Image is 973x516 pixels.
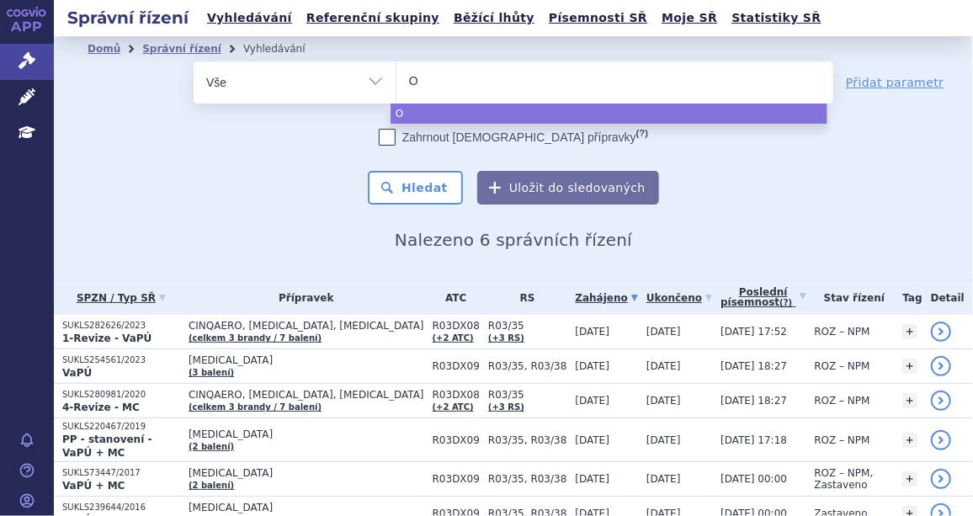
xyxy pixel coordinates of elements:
[815,434,870,446] span: ROZ – NPM
[902,324,917,339] a: +
[488,389,566,401] span: R03/35
[931,391,951,411] a: detail
[395,230,632,250] span: Nalezeno 6 správních řízení
[576,395,610,407] span: [DATE]
[433,333,474,343] a: (+2 ATC)
[243,36,327,61] li: Vyhledávání
[902,433,917,448] a: +
[576,360,610,372] span: [DATE]
[433,320,480,332] span: R03DX08
[62,320,180,332] p: SUKLS282626/2023
[480,280,566,315] th: RS
[391,104,827,124] li: O
[62,402,140,413] strong: 4-Revize - MC
[379,129,648,146] label: Zahrnout [DEMOGRAPHIC_DATA] přípravky
[720,395,787,407] span: [DATE] 18:27
[62,480,125,492] strong: VaPÚ + MC
[488,333,524,343] a: (+3 RS)
[88,43,120,55] a: Domů
[720,360,787,372] span: [DATE] 18:27
[779,298,792,308] abbr: (?)
[544,7,652,29] a: Písemnosti SŘ
[189,368,234,377] a: (3 balení)
[202,7,297,29] a: Vyhledávání
[142,43,221,55] a: Správní řízení
[433,360,480,372] span: R03DX09
[189,502,424,513] span: [MEDICAL_DATA]
[720,434,787,446] span: [DATE] 17:18
[189,354,424,366] span: [MEDICAL_DATA]
[449,7,540,29] a: Běžící lhůty
[902,471,917,487] a: +
[720,326,787,338] span: [DATE] 17:52
[894,280,922,315] th: Tag
[62,434,152,459] strong: PP - stanovení - VaPÚ + MC
[189,333,322,343] a: (celkem 3 brandy / 7 balení)
[726,7,826,29] a: Statistiky SŘ
[189,428,424,440] span: [MEDICAL_DATA]
[62,367,92,379] strong: VaPÚ
[931,322,951,342] a: detail
[576,473,610,485] span: [DATE]
[62,467,180,479] p: SUKLS73447/2017
[189,481,234,490] a: (2 balení)
[646,434,681,446] span: [DATE]
[902,359,917,374] a: +
[646,286,712,310] a: Ukončeno
[54,6,202,29] h2: Správní řízení
[488,434,566,446] span: R03/35, R03/38
[931,430,951,450] a: detail
[189,320,424,332] span: CINQAERO, [MEDICAL_DATA], [MEDICAL_DATA]
[488,402,524,412] a: (+3 RS)
[433,402,474,412] a: (+2 ATC)
[189,402,322,412] a: (celkem 3 brandy / 7 balení)
[720,280,806,315] a: Poslednípísemnost(?)
[189,442,234,451] a: (2 balení)
[806,280,895,315] th: Stav řízení
[931,469,951,489] a: detail
[720,473,787,485] span: [DATE] 00:00
[488,360,566,372] span: R03/35, R03/38
[646,360,681,372] span: [DATE]
[488,473,566,485] span: R03/35, R03/38
[62,354,180,366] p: SUKLS254561/2023
[902,393,917,408] a: +
[62,389,180,401] p: SUKLS280981/2020
[646,326,681,338] span: [DATE]
[62,421,180,433] p: SUKLS220467/2019
[488,320,566,332] span: R03/35
[368,171,463,205] button: Hledat
[576,434,610,446] span: [DATE]
[301,7,444,29] a: Referenční skupiny
[815,360,870,372] span: ROZ – NPM
[189,389,424,401] span: CINQAERO, [MEDICAL_DATA], [MEDICAL_DATA]
[931,356,951,376] a: detail
[815,326,870,338] span: ROZ – NPM
[180,280,424,315] th: Přípravek
[62,332,152,344] strong: 1-Revize - VaPÚ
[433,434,480,446] span: R03DX09
[815,395,870,407] span: ROZ – NPM
[646,473,681,485] span: [DATE]
[922,280,973,315] th: Detail
[433,389,480,401] span: R03DX08
[433,473,480,485] span: R03DX09
[477,171,659,205] button: Uložit do sledovaných
[846,74,944,91] a: Přidat parametr
[62,286,180,310] a: SPZN / Typ SŘ
[636,128,648,139] abbr: (?)
[62,502,180,513] p: SUKLS239644/2016
[576,286,638,310] a: Zahájeno
[424,280,480,315] th: ATC
[576,326,610,338] span: [DATE]
[815,467,874,491] span: ROZ – NPM, Zastaveno
[189,467,424,479] span: [MEDICAL_DATA]
[646,395,681,407] span: [DATE]
[657,7,722,29] a: Moje SŘ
